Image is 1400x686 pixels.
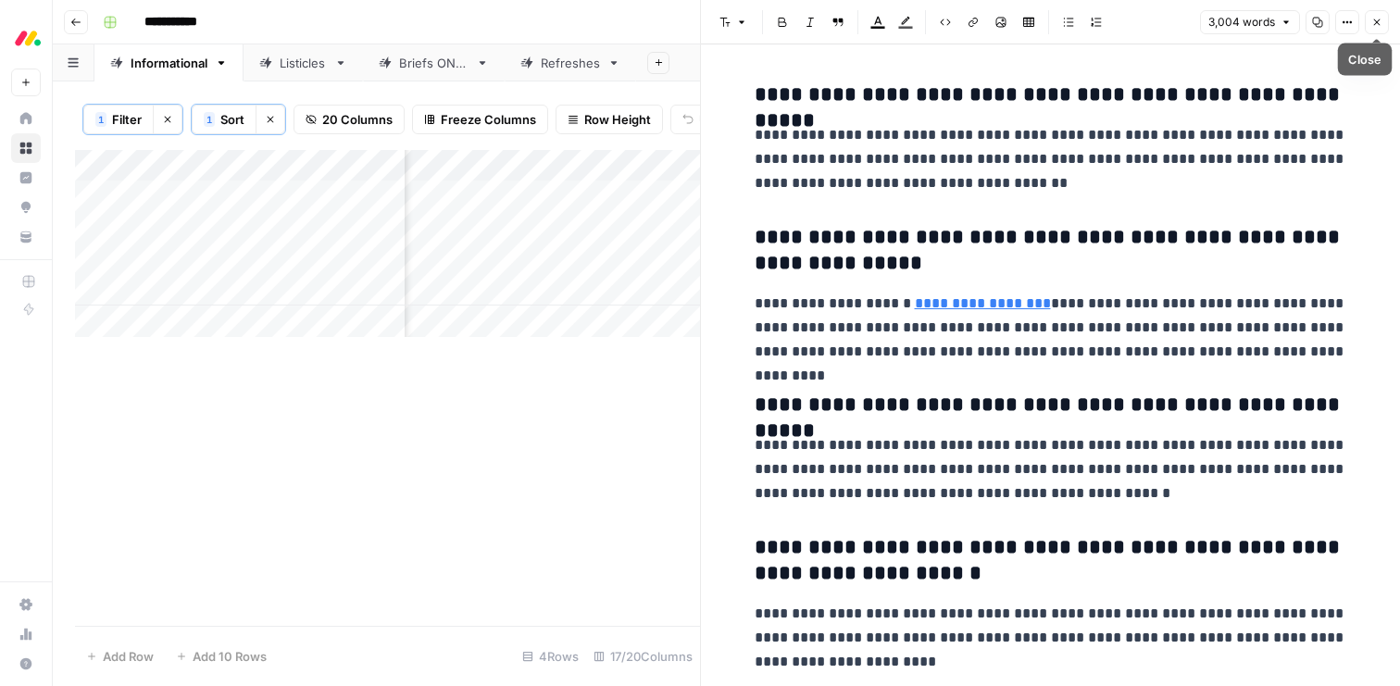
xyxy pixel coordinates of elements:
a: Refreshes [505,44,636,81]
a: Home [11,104,41,133]
button: Freeze Columns [412,105,548,134]
span: 1 [206,112,212,127]
button: Add Row [75,642,165,671]
button: Undo [670,105,743,134]
a: Settings [11,590,41,619]
button: 1Filter [83,105,153,134]
button: Row Height [556,105,663,134]
span: Sort [220,110,244,129]
div: 1 [95,112,106,127]
span: Freeze Columns [441,110,536,129]
button: Add 10 Rows [165,642,278,671]
div: Informational [131,54,207,72]
span: Filter [112,110,142,129]
a: Informational [94,44,244,81]
img: Monday.com Logo [11,21,44,55]
button: Workspace: Monday.com [11,15,41,61]
a: Listicles [244,44,363,81]
span: 3,004 words [1208,14,1275,31]
button: 3,004 words [1200,10,1300,34]
a: Usage [11,619,41,649]
div: 17/20 Columns [586,642,700,671]
a: Opportunities [11,193,41,222]
button: 20 Columns [294,105,405,134]
span: 1 [98,112,104,127]
div: Refreshes [541,54,600,72]
span: 20 Columns [322,110,393,129]
span: Add 10 Rows [193,647,267,666]
button: 1Sort [192,105,256,134]
div: 4 Rows [515,642,586,671]
button: Help + Support [11,649,41,679]
div: 1 [204,112,215,127]
a: Insights [11,163,41,193]
div: Listicles [280,54,327,72]
a: Browse [11,133,41,163]
a: Briefs ONLY [363,44,505,81]
div: Briefs ONLY [399,54,469,72]
span: Row Height [584,110,651,129]
span: Add Row [103,647,154,666]
a: Your Data [11,222,41,252]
